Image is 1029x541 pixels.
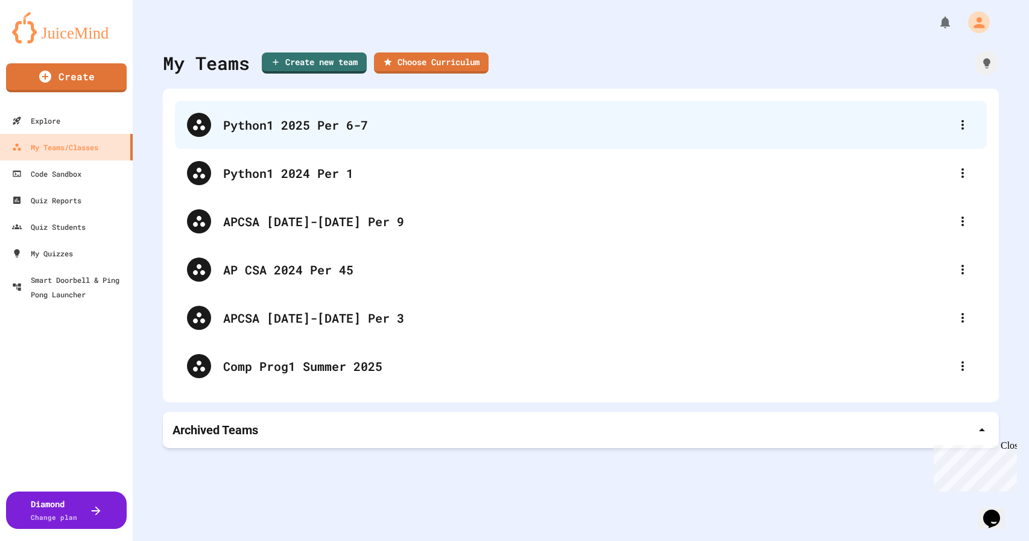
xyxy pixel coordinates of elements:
div: My Teams [163,49,250,77]
div: How it works [975,51,999,75]
img: logo-orange.svg [12,12,121,43]
div: APCSA [DATE]-[DATE] Per 9 [175,197,987,245]
div: Explore [12,113,60,128]
div: AP CSA 2024 Per 45 [223,261,951,279]
iframe: chat widget [929,440,1017,492]
div: My Notifications [916,12,955,33]
iframe: chat widget [978,493,1017,529]
div: Smart Doorbell & Ping Pong Launcher [12,273,128,302]
span: Change plan [31,513,77,522]
div: My Account [955,8,993,36]
div: APCSA [DATE]-[DATE] Per 9 [223,212,951,230]
div: Comp Prog1 Summer 2025 [175,342,987,390]
div: APCSA [DATE]-[DATE] Per 3 [223,309,951,327]
a: Create [6,63,127,92]
div: Diamond [31,498,77,523]
div: Code Sandbox [12,166,81,181]
div: My Quizzes [12,246,73,261]
a: Choose Curriculum [374,52,489,74]
div: Python1 2024 Per 1 [175,149,987,197]
p: Archived Teams [173,422,258,438]
a: Create new team [262,52,367,74]
div: APCSA [DATE]-[DATE] Per 3 [175,294,987,342]
button: DiamondChange plan [6,492,127,529]
div: Comp Prog1 Summer 2025 [223,357,951,375]
div: Python1 2025 Per 6-7 [175,101,987,149]
div: Quiz Reports [12,193,81,207]
div: My Teams/Classes [12,140,98,154]
div: Python1 2024 Per 1 [223,164,951,182]
div: Chat with us now!Close [5,5,83,77]
div: Quiz Students [12,220,86,234]
div: AP CSA 2024 Per 45 [175,245,987,294]
div: Python1 2025 Per 6-7 [223,116,951,134]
